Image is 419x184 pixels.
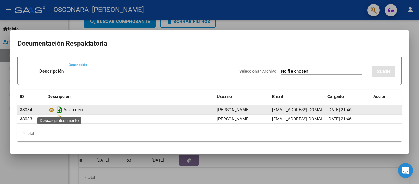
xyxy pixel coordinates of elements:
datatable-header-cell: Cargado [325,90,371,103]
span: 33083 [20,116,32,121]
p: Descripción [39,68,64,75]
span: ID [20,94,24,99]
datatable-header-cell: Email [270,90,325,103]
span: Descripción [48,94,71,99]
span: Accion [373,94,386,99]
span: [DATE] 21:46 [327,116,352,121]
i: Descargar documento [56,114,63,124]
span: [EMAIL_ADDRESS][DOMAIN_NAME] [272,116,340,121]
span: SUBIR [377,69,390,74]
span: [PERSON_NAME] [217,107,250,112]
span: Cargado [327,94,344,99]
span: [EMAIL_ADDRESS][DOMAIN_NAME] [272,107,340,112]
span: Seleccionar Archivo [239,69,276,74]
datatable-header-cell: Accion [371,90,402,103]
div: Informe [48,114,212,124]
div: Asistencia [48,105,212,115]
div: 2 total [17,126,402,141]
h2: Documentación Respaldatoria [17,38,402,49]
datatable-header-cell: ID [17,90,45,103]
i: Descargar documento [56,105,63,115]
datatable-header-cell: Usuario [214,90,270,103]
span: Email [272,94,283,99]
span: [DATE] 21:46 [327,107,352,112]
span: [PERSON_NAME] [217,116,250,121]
div: Open Intercom Messenger [398,163,413,178]
datatable-header-cell: Descripción [45,90,214,103]
span: 33084 [20,107,32,112]
span: Usuario [217,94,232,99]
button: SUBIR [372,66,395,77]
